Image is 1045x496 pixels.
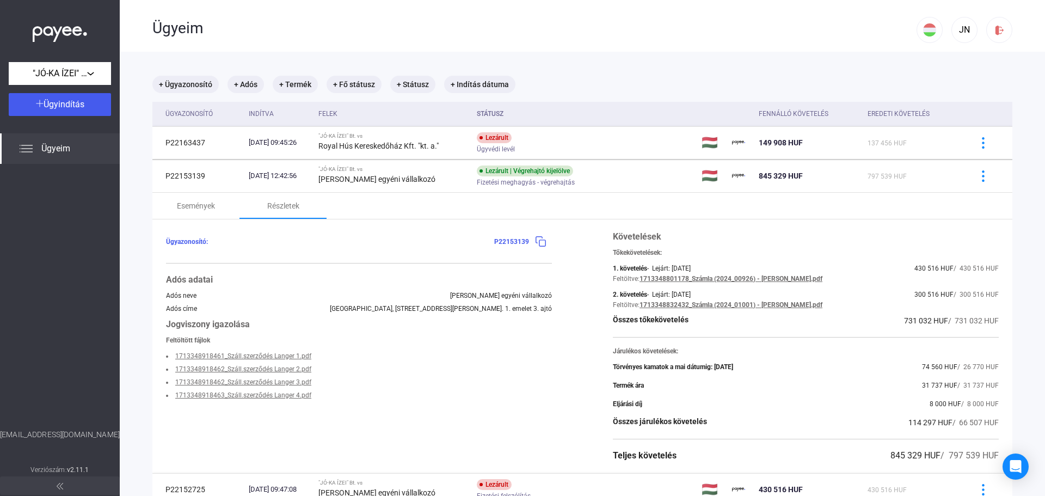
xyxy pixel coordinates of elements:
[930,400,961,408] span: 8 000 HUF
[166,336,552,344] div: Feltöltött fájlok
[318,175,435,183] strong: [PERSON_NAME] egyéni vállalkozó
[647,291,691,298] div: - Lejárt: [DATE]
[613,249,999,256] div: Tőkekövetelések:
[613,382,644,389] div: Termék ára
[613,314,689,327] div: Összes tőkekövetelés
[732,136,745,149] img: payee-logo
[249,107,310,120] div: Indítva
[922,363,957,371] span: 74 560 HUF
[613,363,733,371] div: Törvényes kamatok a mai dátumig: [DATE]
[228,76,264,93] mat-chip: + Adós
[249,107,274,120] div: Indítva
[36,100,44,107] img: plus-white.svg
[904,316,948,325] span: 731 032 HUF
[165,107,213,120] div: Ügyazonosító
[994,25,1005,36] img: logout-red
[1003,454,1029,480] div: Open Intercom Messenger
[613,291,647,298] div: 2. követelés
[529,230,552,253] button: copy-blue
[41,142,70,155] span: Ügyeim
[166,318,552,331] div: Jogviszony igazolása
[613,449,677,462] div: Teljes követelés
[67,466,89,474] strong: v2.11.1
[165,107,240,120] div: Ügyazonosító
[647,265,691,272] div: - Lejárt: [DATE]
[922,382,957,389] span: 31 737 HUF
[390,76,435,93] mat-chip: + Státusz
[957,363,999,371] span: / 26 770 HUF
[613,275,640,283] div: Feltöltve:
[868,173,907,180] span: 797 539 HUF
[640,301,822,309] a: 1713348832432_Számla (2024_01001) - [PERSON_NAME].pdf
[20,142,33,155] img: list.svg
[152,19,917,38] div: Ügyeim
[732,169,745,182] img: payee-logo
[477,479,512,490] div: Lezárult
[978,484,989,495] img: more-blue
[477,176,575,189] span: Fizetési meghagyás - végrehajtás
[450,292,552,299] div: [PERSON_NAME] egyéni vállalkozó
[759,485,803,494] span: 430 516 HUF
[868,139,907,147] span: 137 456 HUF
[166,273,552,286] div: Adós adatai
[535,236,546,247] img: copy-blue
[273,76,318,93] mat-chip: + Termék
[908,418,952,427] span: 114 297 HUF
[868,107,930,120] div: Eredeti követelés
[57,483,63,489] img: arrow-double-left-grey.svg
[318,480,469,486] div: "JÓ-KA ÍZEI" Bt. vs
[957,382,999,389] span: / 31 737 HUF
[166,238,208,246] span: Ügyazonosító:
[613,265,647,272] div: 1. követelés
[33,67,87,80] span: "JÓ-KA ÍZEI" Bt.
[318,107,469,120] div: Felek
[697,126,728,159] td: 🇭🇺
[444,76,515,93] mat-chip: + Indítás dátuma
[954,265,999,272] span: / 430 516 HUF
[978,170,989,182] img: more-blue
[477,132,512,143] div: Lezárult
[175,391,311,399] a: 1713348918463_Száll.szerződés Langer 4.pdf
[914,291,954,298] span: 300 516 HUF
[914,265,954,272] span: 430 516 HUF
[318,107,337,120] div: Felek
[613,400,642,408] div: Eljárási díj
[166,305,197,313] div: Adós címe
[249,484,310,495] div: [DATE] 09:47:08
[613,301,640,309] div: Feltöltve:
[759,107,858,120] div: Fennálló követelés
[759,172,803,180] span: 845 329 HUF
[249,137,310,148] div: [DATE] 09:45:26
[477,166,573,176] div: Lezárult | Végrehajtó kijelölve
[175,378,311,386] a: 1713348918462_Száll.szerződés Langer 3.pdf
[954,291,999,298] span: / 300 516 HUF
[177,199,215,212] div: Események
[972,164,994,187] button: more-blue
[697,160,728,192] td: 🇭🇺
[961,400,999,408] span: / 8 000 HUF
[986,17,1012,43] button: logout-red
[152,160,244,192] td: P22153139
[472,102,697,126] th: Státusz
[327,76,382,93] mat-chip: + Fő státusz
[978,137,989,149] img: more-blue
[318,142,439,150] strong: Royal Hús Kereskedőház Kft. "kt. a."
[318,133,469,139] div: "JÓ-KA ÍZEI" Bt. vs
[9,93,111,116] button: Ügyindítás
[613,416,707,429] div: Összes járulékos követelés
[175,352,311,360] a: 1713348918461_Száll.szerződés Langer 1.pdf
[955,23,974,36] div: JN
[759,107,828,120] div: Fennálló követelés
[952,418,999,427] span: / 66 507 HUF
[917,17,943,43] button: HU
[951,17,978,43] button: JN
[972,131,994,154] button: more-blue
[613,230,999,243] div: Követelések
[868,486,907,494] span: 430 516 HUF
[152,126,244,159] td: P22163437
[318,166,469,173] div: "JÓ-KA ÍZEI" Bt. vs
[166,292,196,299] div: Adós neve
[732,483,745,496] img: payee-logo
[330,305,552,313] div: [GEOGRAPHIC_DATA], [STREET_ADDRESS][PERSON_NAME]. 1. emelet 3. ajtó
[477,143,515,156] span: Ügyvédi levél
